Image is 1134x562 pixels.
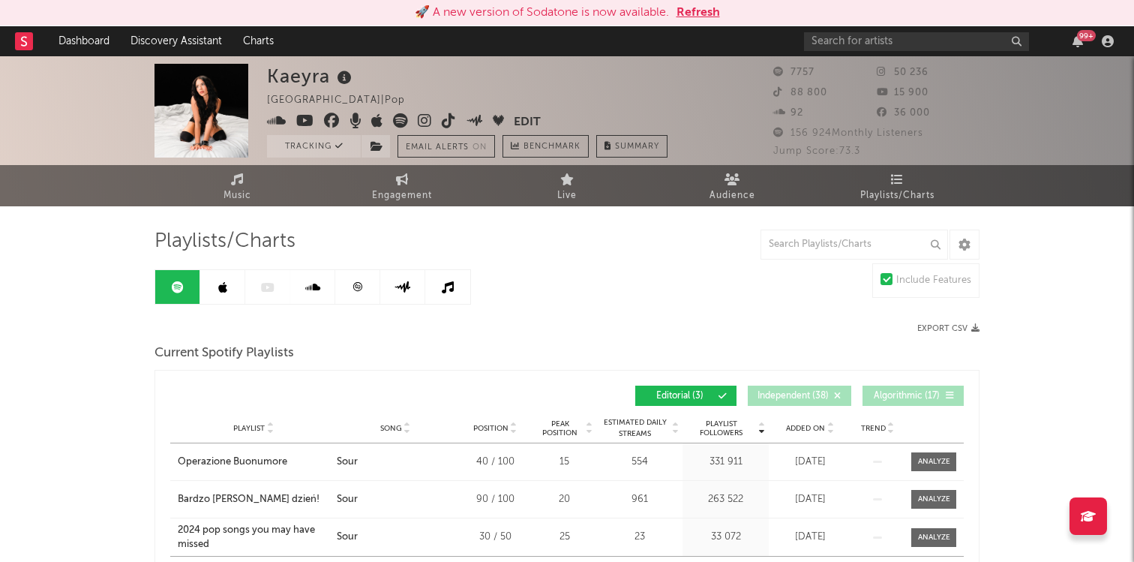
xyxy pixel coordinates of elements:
span: Current Spotify Playlists [154,344,294,362]
span: Peak Position [536,419,583,437]
div: 20 [536,492,592,507]
span: Position [473,424,508,433]
em: On [472,143,487,152]
div: Bardzo [PERSON_NAME] dzień! [178,492,319,507]
div: 25 [536,530,592,545]
span: Jump Score: 73.3 [773,146,860,156]
span: Audience [709,187,755,205]
button: Independent(38) [748,386,851,406]
a: Audience [649,165,814,206]
span: 88 800 [773,88,827,98]
span: Trend [861,424,886,433]
button: Email AlertsOn [397,135,495,158]
a: Playlists/Charts [814,165,979,206]
a: Benchmark [502,135,589,158]
button: Algorithmic(17) [862,386,964,406]
button: Edit [514,113,541,132]
button: 99+ [1072,35,1083,47]
a: Live [484,165,649,206]
div: 961 [600,492,679,507]
span: Playlists/Charts [154,233,295,251]
span: Live [557,187,577,205]
span: Music [223,187,251,205]
a: Charts [232,26,284,56]
div: Operazione Buonumore [178,455,287,470]
input: Search for artists [804,32,1029,51]
span: Playlists/Charts [860,187,934,205]
span: 7757 [773,68,814,77]
span: Estimated Daily Streams [600,417,670,440]
span: Song [380,424,402,433]
div: 263 522 [686,492,765,507]
span: Engagement [372,187,432,205]
div: Sour [337,455,358,470]
div: [DATE] [772,530,847,545]
span: Algorithmic ( 17 ) [872,392,941,401]
span: Editorial ( 3 ) [645,392,714,401]
div: 90 / 100 [461,492,529,507]
div: 30 / 50 [461,530,529,545]
div: [DATE] [772,455,847,470]
span: 92 [773,108,803,118]
span: Independent ( 38 ) [757,392,829,401]
a: Discovery Assistant [120,26,232,56]
span: 15 900 [877,88,928,98]
span: Added On [786,424,825,433]
div: [GEOGRAPHIC_DATA] | Pop [267,92,422,110]
div: Kaeyra [267,64,355,89]
input: Search Playlists/Charts [760,230,948,260]
div: Include Features [896,272,971,290]
span: Playlist Followers [686,419,756,437]
a: 2024 pop songs you may have missed [178,523,329,552]
button: Summary [596,135,667,158]
div: Sour [337,492,358,507]
span: Benchmark [523,138,580,156]
div: 99 + [1077,30,1096,41]
button: Tracking [267,135,361,158]
span: 156 924 Monthly Listeners [773,128,923,138]
div: 🚀 A new version of Sodatone is now available. [415,4,669,22]
button: Refresh [676,4,720,22]
div: 331 911 [686,455,765,470]
div: 23 [600,530,679,545]
span: 50 236 [877,68,928,77]
a: Operazione Buonumore [178,455,329,470]
button: Editorial(3) [635,386,736,406]
div: 33 072 [686,530,765,545]
span: Summary [615,143,659,151]
span: Playlist [233,424,265,433]
div: 554 [600,455,679,470]
button: Export CSV [917,324,979,333]
a: Dashboard [48,26,120,56]
a: Engagement [319,165,484,206]
a: Music [154,165,319,206]
span: 36 000 [877,108,930,118]
div: Sour [337,530,358,545]
div: 15 [536,455,592,470]
div: 40 / 100 [461,455,529,470]
a: Bardzo [PERSON_NAME] dzień! [178,492,329,507]
div: [DATE] [772,492,847,507]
